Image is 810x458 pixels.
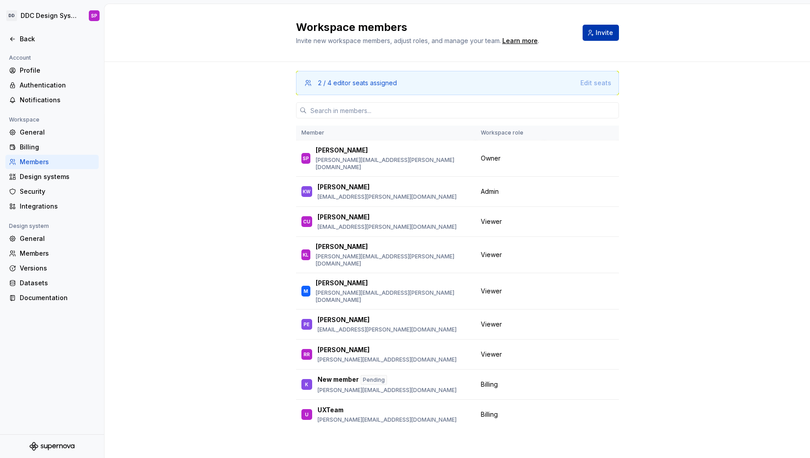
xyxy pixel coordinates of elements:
span: Change role [553,288,586,295]
span: Invite [596,28,613,37]
th: Workspace role [475,126,544,140]
span: Change role [553,251,586,258]
div: DD [6,10,17,21]
div: Integrations [20,202,95,211]
a: Learn more [502,36,538,45]
p: [EMAIL_ADDRESS][PERSON_NAME][DOMAIN_NAME] [318,223,457,231]
div: PE [304,320,309,329]
button: Change role [549,215,597,228]
p: [EMAIL_ADDRESS][PERSON_NAME][DOMAIN_NAME] [318,193,457,201]
span: Change role [553,381,586,388]
input: Search in members... [307,102,619,118]
div: CU [303,217,310,226]
div: Members [20,249,95,258]
p: [EMAIL_ADDRESS][PERSON_NAME][DOMAIN_NAME] [318,326,457,333]
a: Back [5,32,99,46]
span: Admin [481,187,499,196]
a: Integrations [5,199,99,214]
p: [PERSON_NAME] [316,242,368,251]
span: Change role [553,188,586,195]
div: 2 / 4 editor seats assigned [318,79,397,87]
a: Design systems [5,170,99,184]
h2: Workspace members [296,20,572,35]
p: [PERSON_NAME][EMAIL_ADDRESS][DOMAIN_NAME] [318,416,457,423]
svg: Supernova Logo [30,442,74,451]
div: Billing [20,143,95,152]
p: UXTeam [318,406,344,414]
p: [PERSON_NAME] [316,146,368,155]
a: Members [5,155,99,169]
button: Change role [549,249,597,261]
p: [PERSON_NAME][EMAIL_ADDRESS][DOMAIN_NAME] [318,356,457,363]
button: Change role [549,378,597,391]
span: Change role [553,411,586,418]
span: Change role [553,218,586,225]
a: Members [5,246,99,261]
p: [PERSON_NAME] [318,315,370,324]
div: U [305,410,309,419]
div: Account [5,52,35,63]
div: Pending [361,375,387,385]
div: Workspace [5,114,43,125]
button: Change role [549,285,597,297]
span: Change role [553,351,586,358]
div: SP [91,12,97,19]
div: Design systems [20,172,95,181]
div: DDC Design System [21,11,78,20]
button: Invite [583,25,619,41]
button: Change role [549,348,597,361]
div: K [305,380,308,389]
div: Versions [20,264,95,273]
a: Billing [5,140,99,154]
div: Documentation [20,293,95,302]
p: [PERSON_NAME][EMAIL_ADDRESS][PERSON_NAME][DOMAIN_NAME] [316,253,470,267]
a: Versions [5,261,99,275]
button: Change role [549,408,597,421]
div: Datasets [20,279,95,288]
p: [PERSON_NAME][EMAIL_ADDRESS][PERSON_NAME][DOMAIN_NAME] [316,157,470,171]
span: Viewer [481,320,502,329]
p: [PERSON_NAME] [318,345,370,354]
div: General [20,234,95,243]
a: Notifications [5,93,99,107]
a: Datasets [5,276,99,290]
a: General [5,125,99,140]
div: Profile [20,66,95,75]
div: Notifications [20,96,95,105]
span: Billing [481,380,498,389]
span: Change role [553,321,586,328]
div: Members [20,157,95,166]
p: [PERSON_NAME] [318,183,370,192]
span: Owner [481,154,501,163]
p: [PERSON_NAME] [318,213,370,222]
p: [PERSON_NAME][EMAIL_ADDRESS][PERSON_NAME][DOMAIN_NAME] [316,289,470,304]
div: KW [303,187,310,196]
th: Member [296,126,475,140]
div: Security [20,187,95,196]
div: KL [303,250,309,259]
span: Invite new workspace members, adjust roles, and manage your team. [296,37,501,44]
a: Documentation [5,291,99,305]
span: Viewer [481,287,502,296]
button: Change role [549,185,597,198]
div: Back [20,35,95,44]
div: SP [303,154,309,163]
span: Viewer [481,350,502,359]
span: Viewer [481,250,502,259]
a: General [5,231,99,246]
span: Viewer [481,217,502,226]
div: Authentication [20,81,95,90]
span: Billing [481,410,498,419]
button: DDDDC Design SystemSP [2,6,102,26]
span: . [501,38,539,44]
div: M [304,287,308,296]
div: Design system [5,221,52,231]
p: [PERSON_NAME] [316,279,368,288]
button: Change role [549,318,597,331]
p: [PERSON_NAME][EMAIL_ADDRESS][DOMAIN_NAME] [318,387,457,394]
div: RR [304,350,310,359]
a: Authentication [5,78,99,92]
p: New member [318,375,359,385]
div: General [20,128,95,137]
